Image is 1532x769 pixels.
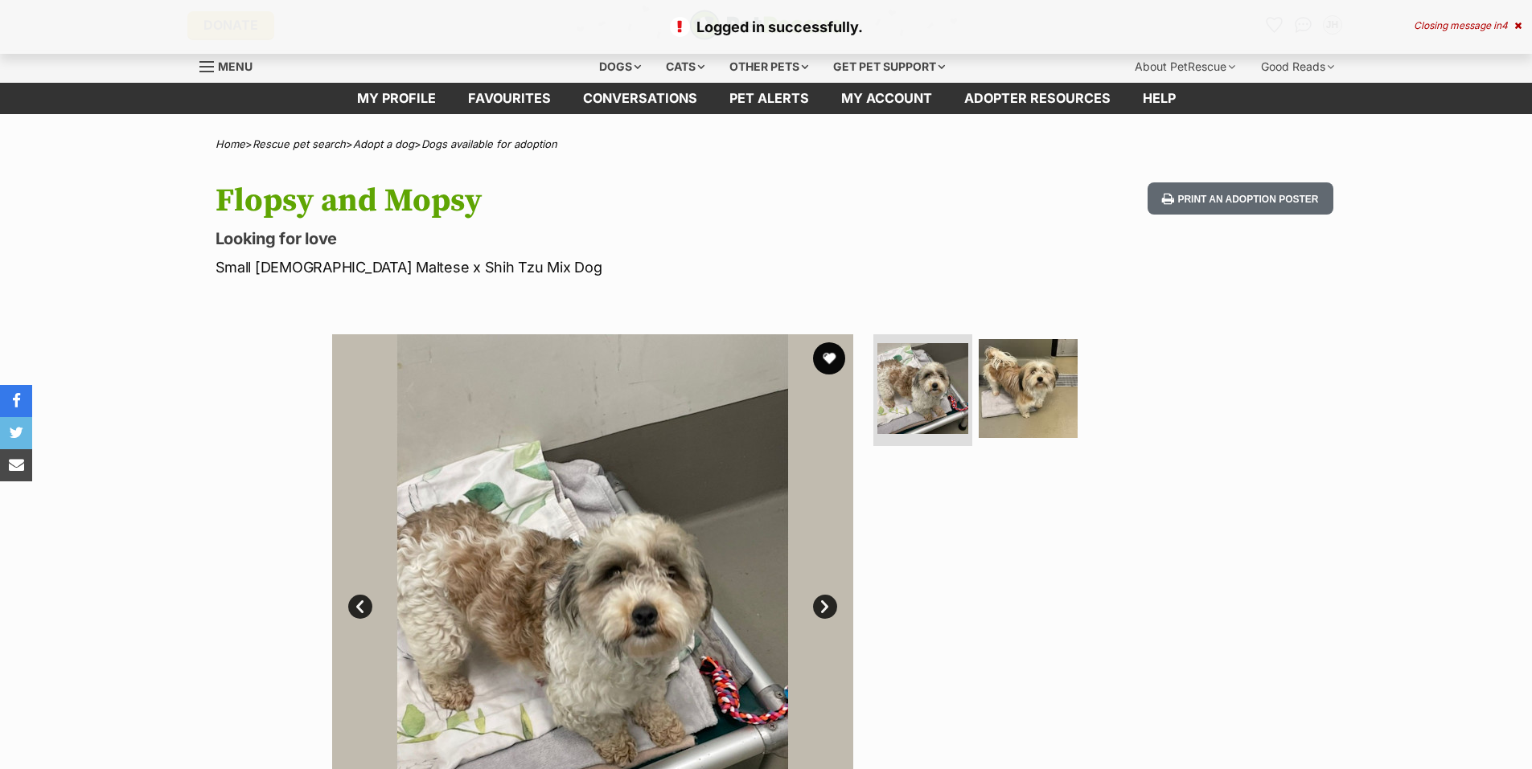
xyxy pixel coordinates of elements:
[813,595,837,619] a: Next
[655,51,716,83] div: Cats
[253,137,346,150] a: Rescue pet search
[1148,182,1333,215] button: Print an adoption poster
[353,137,414,150] a: Adopt a dog
[948,83,1127,114] a: Adopter resources
[16,16,1516,38] p: Logged in successfully.
[1250,51,1345,83] div: Good Reads
[216,227,896,250] p: Looking for love
[421,137,557,150] a: Dogs available for adoption
[713,83,825,114] a: Pet alerts
[216,256,896,278] p: Small [DEMOGRAPHIC_DATA] Maltese x Shih Tzu Mix Dog
[199,51,264,80] a: Menu
[348,595,372,619] a: Prev
[567,83,713,114] a: conversations
[877,343,968,434] img: Photo of Flopsy And Mopsy
[718,51,819,83] div: Other pets
[1127,83,1192,114] a: Help
[822,51,956,83] div: Get pet support
[1501,19,1508,31] span: 4
[216,137,245,150] a: Home
[175,138,1357,150] div: > > >
[341,83,452,114] a: My profile
[452,83,567,114] a: Favourites
[1123,51,1247,83] div: About PetRescue
[813,342,845,374] button: favourite
[979,339,1078,438] img: Photo of Flopsy And Mopsy
[825,83,948,114] a: My account
[216,182,896,219] h1: Flopsy and Mopsy
[588,51,652,83] div: Dogs
[218,59,253,73] span: Menu
[1414,20,1522,31] div: Closing message in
